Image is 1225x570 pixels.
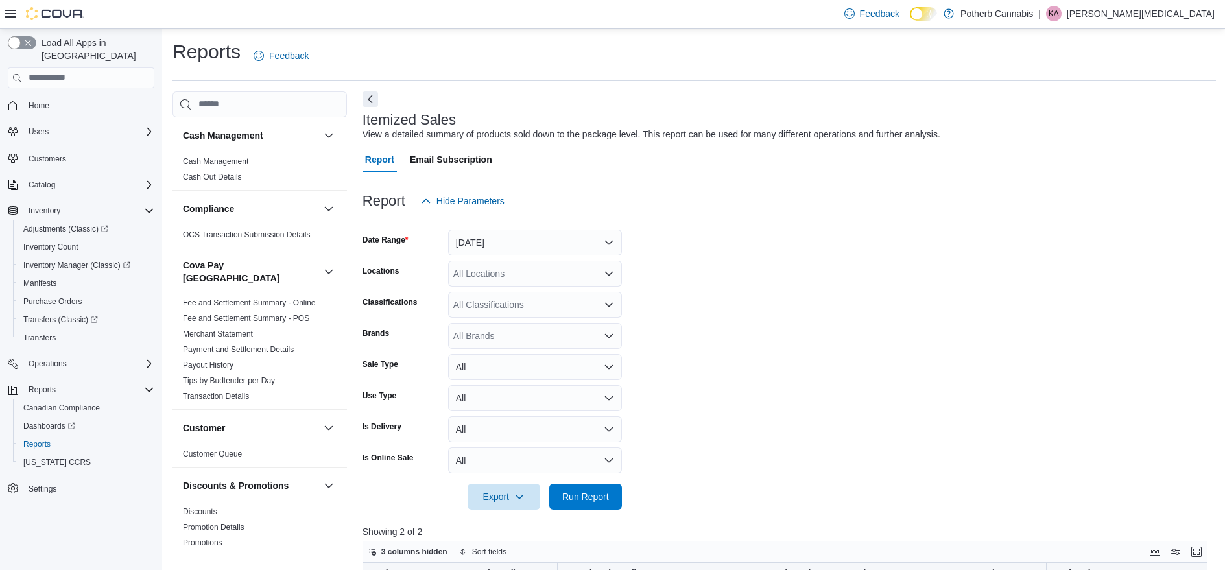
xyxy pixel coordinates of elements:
[183,538,222,548] span: Promotions
[363,453,414,463] label: Is Online Sale
[18,239,84,255] a: Inventory Count
[472,547,506,557] span: Sort fields
[13,274,160,292] button: Manifests
[183,172,242,182] a: Cash Out Details
[23,356,154,372] span: Operations
[363,193,405,209] h3: Report
[29,180,55,190] span: Catalog
[910,7,937,21] input: Dark Mode
[23,481,62,497] a: Settings
[363,112,456,128] h3: Itemized Sales
[448,230,622,255] button: [DATE]
[3,123,160,141] button: Users
[475,484,532,510] span: Export
[36,36,154,62] span: Load All Apps in [GEOGRAPHIC_DATA]
[18,455,96,470] a: [US_STATE] CCRS
[23,203,154,219] span: Inventory
[454,544,512,560] button: Sort fields
[13,256,160,274] a: Inventory Manager (Classic)
[18,312,103,327] a: Transfers (Classic)
[23,421,75,431] span: Dashboards
[410,147,492,172] span: Email Subscription
[562,490,609,503] span: Run Report
[23,177,154,193] span: Catalog
[363,359,398,370] label: Sale Type
[321,128,337,143] button: Cash Management
[18,455,154,470] span: Washington CCRS
[29,359,67,369] span: Operations
[23,150,154,166] span: Customers
[960,6,1033,21] p: Potherb Cannabis
[172,504,347,556] div: Discounts & Promotions
[183,479,289,492] h3: Discounts & Promotions
[183,375,275,386] span: Tips by Budtender per Day
[29,126,49,137] span: Users
[183,157,248,166] a: Cash Management
[363,544,453,560] button: 3 columns hidden
[23,98,54,113] a: Home
[183,360,233,370] span: Payout History
[1147,544,1163,560] button: Keyboard shortcuts
[23,356,72,372] button: Operations
[13,311,160,329] a: Transfers (Classic)
[18,436,56,452] a: Reports
[183,479,318,492] button: Discounts & Promotions
[183,391,249,401] span: Transaction Details
[183,361,233,370] a: Payout History
[604,268,614,279] button: Open list of options
[18,418,80,434] a: Dashboards
[321,420,337,436] button: Customer
[183,506,217,517] span: Discounts
[183,344,294,355] span: Payment and Settlement Details
[183,523,244,532] a: Promotion Details
[23,382,61,398] button: Reports
[29,154,66,164] span: Customers
[23,333,56,343] span: Transfers
[23,124,154,139] span: Users
[604,300,614,310] button: Open list of options
[468,484,540,510] button: Export
[363,266,399,276] label: Locations
[18,276,62,291] a: Manifests
[1046,6,1062,21] div: Kareem Areola
[3,479,160,498] button: Settings
[23,177,60,193] button: Catalog
[183,230,311,240] span: OCS Transaction Submission Details
[13,435,160,453] button: Reports
[183,230,311,239] a: OCS Transaction Submission Details
[321,478,337,493] button: Discounts & Promotions
[13,220,160,238] a: Adjustments (Classic)
[448,385,622,411] button: All
[183,449,242,459] span: Customer Queue
[183,392,249,401] a: Transaction Details
[18,294,88,309] a: Purchase Orders
[23,382,154,398] span: Reports
[172,227,347,248] div: Compliance
[8,91,154,532] nav: Complex example
[18,257,136,273] a: Inventory Manager (Classic)
[549,484,622,510] button: Run Report
[321,264,337,279] button: Cova Pay [GEOGRAPHIC_DATA]
[183,449,242,458] a: Customer Queue
[183,522,244,532] span: Promotion Details
[18,400,154,416] span: Canadian Compliance
[23,124,54,139] button: Users
[1038,6,1041,21] p: |
[172,154,347,190] div: Cash Management
[13,399,160,417] button: Canadian Compliance
[3,148,160,167] button: Customers
[29,484,56,494] span: Settings
[18,221,113,237] a: Adjustments (Classic)
[604,331,614,341] button: Open list of options
[23,242,78,252] span: Inventory Count
[23,457,91,468] span: [US_STATE] CCRS
[23,278,56,289] span: Manifests
[3,202,160,220] button: Inventory
[448,447,622,473] button: All
[23,439,51,449] span: Reports
[23,296,82,307] span: Purchase Orders
[29,101,49,111] span: Home
[183,259,318,285] h3: Cova Pay [GEOGRAPHIC_DATA]
[839,1,905,27] a: Feedback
